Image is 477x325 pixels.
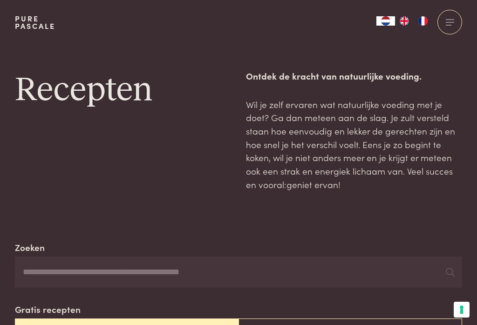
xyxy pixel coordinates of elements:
[246,98,462,191] p: Wil je zelf ervaren wat natuurlijke voeding met je doet? Ga dan meteen aan de slag. Je zult verst...
[15,241,45,254] label: Zoeken
[376,16,432,26] aside: Language selected: Nederlands
[454,302,470,318] button: Uw voorkeuren voor toestemming voor trackingtechnologieën
[15,303,81,316] label: Gratis recepten
[376,16,395,26] div: Language
[395,16,414,26] a: EN
[414,16,432,26] a: FR
[15,69,231,111] h1: Recepten
[15,15,55,30] a: PurePascale
[395,16,432,26] ul: Language list
[376,16,395,26] a: NL
[246,69,422,82] strong: Ontdek de kracht van natuurlijke voeding.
